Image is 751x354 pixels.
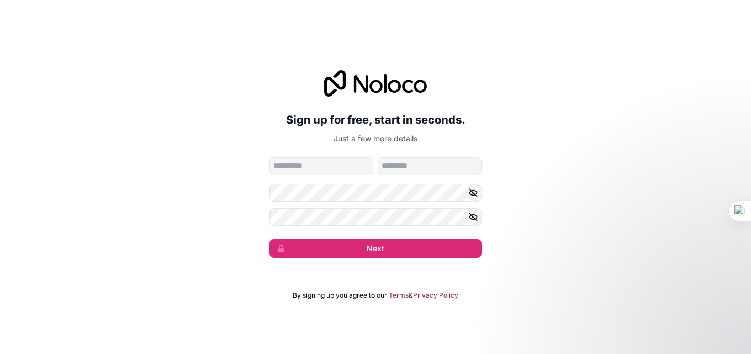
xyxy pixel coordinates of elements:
[409,291,413,300] span: &
[378,157,482,175] input: family-name
[293,291,387,300] span: By signing up you agree to our
[269,133,482,144] p: Just a few more details
[413,291,458,300] a: Privacy Policy
[269,184,482,202] input: Password
[389,291,409,300] a: Terms
[269,239,482,258] button: Next
[530,271,751,348] iframe: Intercom notifications message
[269,208,482,226] input: Confirm password
[269,110,482,130] h2: Sign up for free, start in seconds.
[269,157,373,175] input: given-name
